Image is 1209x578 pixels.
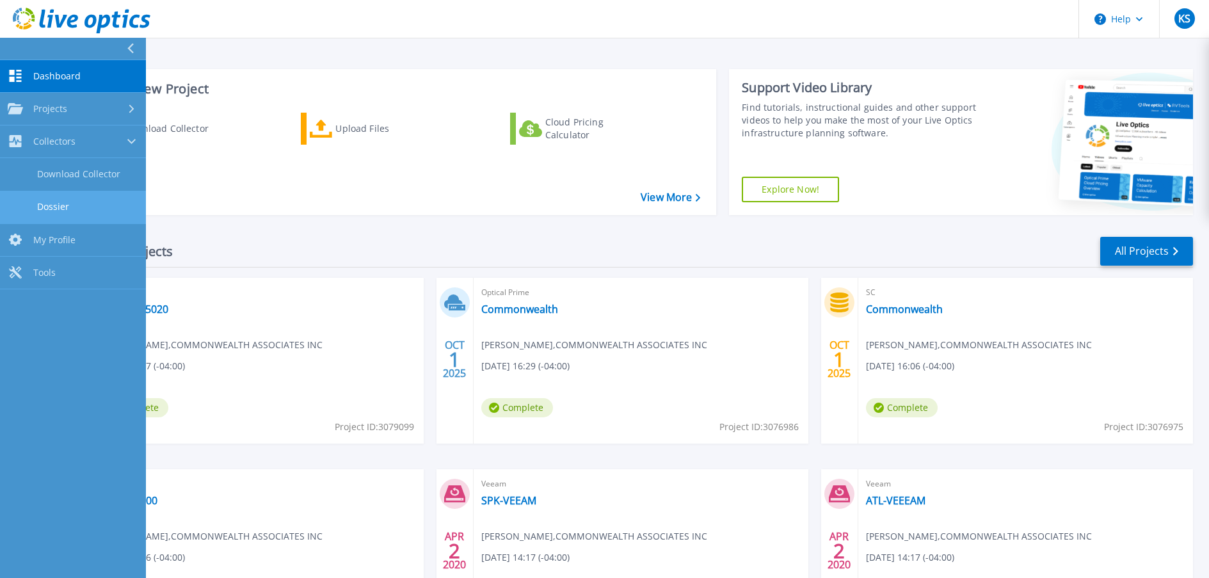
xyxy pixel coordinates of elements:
[1178,13,1190,24] span: KS
[742,101,978,140] div: Find tutorials, instructional guides and other support videos to help you make the most of your L...
[742,79,978,96] div: Support Video Library
[33,70,81,82] span: Dashboard
[33,136,76,147] span: Collectors
[33,234,76,246] span: My Profile
[449,354,460,365] span: 1
[866,285,1185,300] span: SC
[510,113,653,145] a: Cloud Pricing Calculator
[866,550,954,565] span: [DATE] 14:17 (-04:00)
[481,338,707,352] span: [PERSON_NAME] , COMMONWEALTH ASSOCIATES INC
[827,527,851,574] div: APR 2020
[866,477,1185,491] span: Veeam
[827,336,851,383] div: OCT 2025
[97,338,323,352] span: [PERSON_NAME] , COMMONWEALTH ASSOCIATES INC
[33,267,56,278] span: Tools
[641,191,700,204] a: View More
[481,359,570,373] span: [DATE] 16:29 (-04:00)
[33,103,67,115] span: Projects
[97,477,416,491] span: Optical Prime
[742,177,839,202] a: Explore Now!
[481,303,558,316] a: Commonwealth
[91,82,700,96] h3: Start a New Project
[545,116,648,141] div: Cloud Pricing Calculator
[449,545,460,556] span: 2
[866,494,925,507] a: ATL-VEEEAM
[91,113,234,145] a: Download Collector
[97,285,416,300] span: SC
[866,359,954,373] span: [DATE] 16:06 (-04:00)
[481,550,570,565] span: [DATE] 14:17 (-04:00)
[833,354,845,365] span: 1
[301,113,444,145] a: Upload Files
[866,398,938,417] span: Complete
[481,285,801,300] span: Optical Prime
[866,303,943,316] a: Commonwealth
[866,529,1092,543] span: [PERSON_NAME] , COMMONWEALTH ASSOCIATES INC
[719,420,799,434] span: Project ID: 3076986
[97,529,323,543] span: [PERSON_NAME] , COMMONWEALTH ASSOCIATES INC
[481,477,801,491] span: Veeam
[833,545,845,556] span: 2
[335,420,414,434] span: Project ID: 3079099
[1100,237,1193,266] a: All Projects
[481,529,707,543] span: [PERSON_NAME] , COMMONWEALTH ASSOCIATES INC
[481,494,536,507] a: SPK-VEEAM
[124,116,226,141] div: Download Collector
[442,336,467,383] div: OCT 2025
[442,527,467,574] div: APR 2020
[335,116,438,141] div: Upload Files
[866,338,1092,352] span: [PERSON_NAME] , COMMONWEALTH ASSOCIATES INC
[481,398,553,417] span: Complete
[1104,420,1183,434] span: Project ID: 3076975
